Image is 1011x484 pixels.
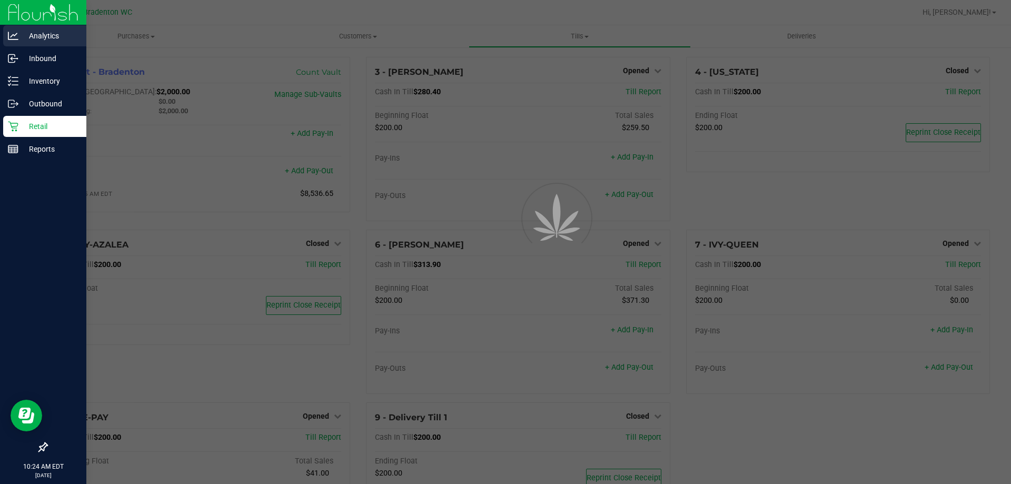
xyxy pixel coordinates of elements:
[18,52,82,65] p: Inbound
[5,462,82,471] p: 10:24 AM EDT
[8,76,18,86] inline-svg: Inventory
[8,144,18,154] inline-svg: Reports
[8,53,18,64] inline-svg: Inbound
[11,400,42,431] iframe: Resource center
[18,97,82,110] p: Outbound
[8,31,18,41] inline-svg: Analytics
[18,143,82,155] p: Reports
[18,75,82,87] p: Inventory
[18,29,82,42] p: Analytics
[18,120,82,133] p: Retail
[8,98,18,109] inline-svg: Outbound
[5,471,82,479] p: [DATE]
[8,121,18,132] inline-svg: Retail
